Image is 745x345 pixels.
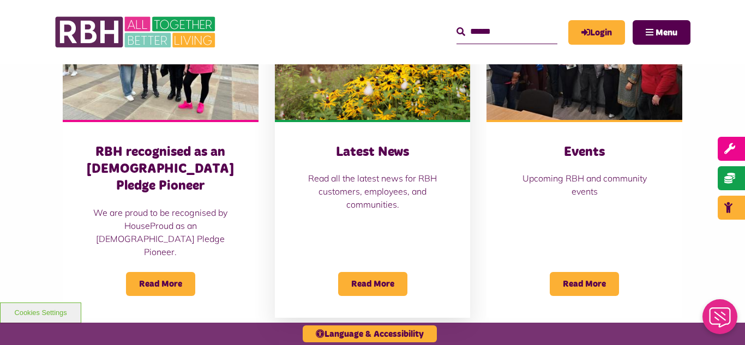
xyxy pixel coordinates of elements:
p: Read all the latest news for RBH customers, employees, and communities. [297,172,449,211]
span: Menu [656,28,677,37]
a: MyRBH [568,20,625,45]
h3: Latest News [297,144,449,161]
h3: Events [508,144,660,161]
iframe: Netcall Web Assistant for live chat [696,296,745,345]
h3: RBH recognised as an [DEMOGRAPHIC_DATA] Pledge Pioneer [85,144,237,195]
button: Language & Accessibility [303,325,437,342]
p: We are proud to be recognised by HouseProud as an [DEMOGRAPHIC_DATA] Pledge Pioneer. [85,206,237,258]
input: Search [456,20,557,44]
span: Read More [338,272,407,296]
button: Navigation [633,20,690,45]
span: Read More [126,272,195,296]
span: Read More [550,272,619,296]
p: Upcoming RBH and community events [508,172,660,198]
img: RBH [55,11,218,53]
